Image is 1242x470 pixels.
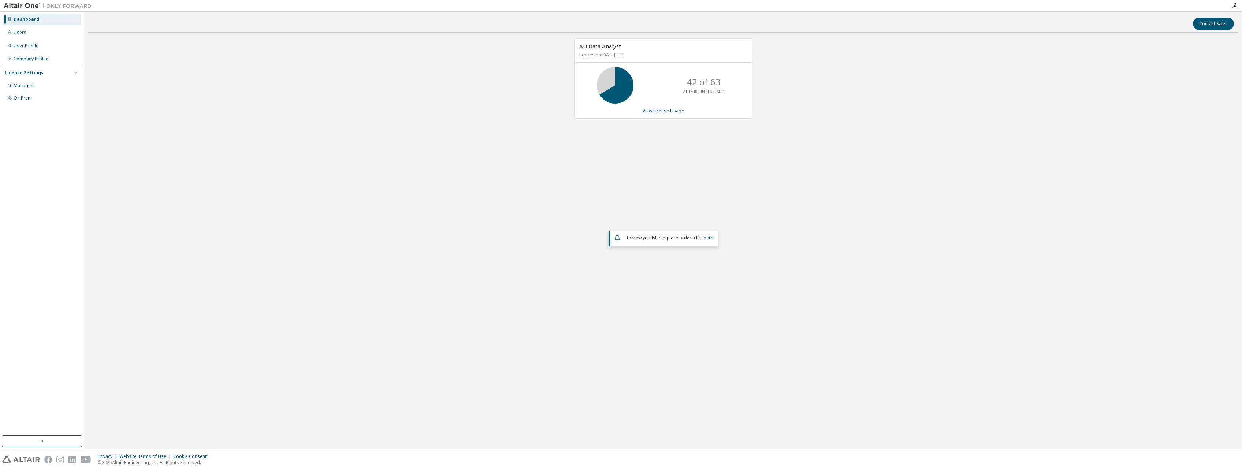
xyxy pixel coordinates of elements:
[14,43,38,49] div: User Profile
[14,30,26,36] div: Users
[14,83,34,89] div: Managed
[68,456,76,463] img: linkedin.svg
[81,456,91,463] img: youtube.svg
[652,235,694,241] em: Marketplace orders
[98,459,211,466] p: © 2025 Altair Engineering, Inc. All Rights Reserved.
[687,76,721,88] p: 42 of 63
[14,56,48,62] div: Company Profile
[56,456,64,463] img: instagram.svg
[2,456,40,463] img: altair_logo.svg
[1193,18,1234,30] button: Contact Sales
[683,89,725,95] p: ALTAIR UNITS USED
[579,52,745,58] p: Expires on [DATE] UTC
[643,108,684,114] a: View License Usage
[173,454,211,459] div: Cookie Consent
[4,2,95,10] img: Altair One
[98,454,119,459] div: Privacy
[626,235,713,241] span: To view your click
[119,454,173,459] div: Website Terms of Use
[704,235,713,241] a: here
[579,42,621,50] span: AU Data Analyst
[5,70,44,76] div: License Settings
[44,456,52,463] img: facebook.svg
[14,16,39,22] div: Dashboard
[14,95,32,101] div: On Prem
